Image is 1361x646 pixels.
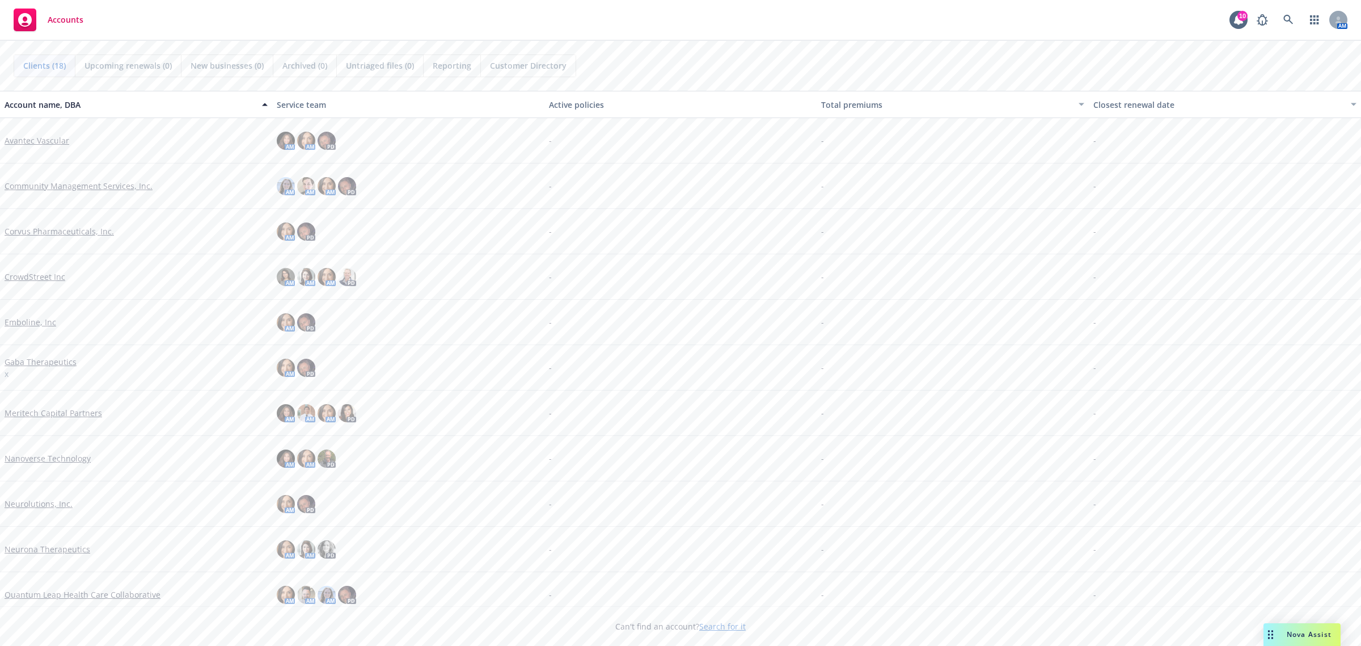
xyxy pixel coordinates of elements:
[549,271,552,283] span: -
[1263,623,1278,646] div: Drag to move
[821,180,824,192] span: -
[821,452,824,464] span: -
[549,543,552,555] span: -
[297,177,315,195] img: photo
[5,180,153,192] a: Community Management Services, Inc.
[5,589,160,601] a: Quantum Leap Health Care Collaborative
[277,99,540,111] div: Service team
[1093,135,1096,146] span: -
[5,543,90,555] a: Neurona Therapeutics
[297,313,315,332] img: photo
[338,177,356,195] img: photo
[318,586,336,604] img: photo
[821,407,824,419] span: -
[1093,225,1096,237] span: -
[277,450,295,468] img: photo
[318,450,336,468] img: photo
[272,91,544,118] button: Service team
[549,180,552,192] span: -
[549,452,552,464] span: -
[277,132,295,150] img: photo
[699,621,746,632] a: Search for it
[191,60,264,72] span: New businesses (0)
[1263,623,1341,646] button: Nova Assist
[549,498,552,510] span: -
[490,60,567,72] span: Customer Directory
[821,271,824,283] span: -
[1089,91,1361,118] button: Closest renewal date
[821,589,824,601] span: -
[5,498,73,510] a: Neurolutions, Inc.
[549,407,552,419] span: -
[277,495,295,513] img: photo
[338,586,356,604] img: photo
[277,404,295,422] img: photo
[277,268,295,286] img: photo
[1251,9,1274,31] a: Report a Bug
[821,225,824,237] span: -
[5,452,91,464] a: Nanoverse Technology
[277,586,295,604] img: photo
[821,135,824,146] span: -
[297,223,315,241] img: photo
[277,313,295,332] img: photo
[1093,362,1096,374] span: -
[338,404,356,422] img: photo
[549,135,552,146] span: -
[5,135,69,146] a: Avantec Vascular
[297,359,315,377] img: photo
[277,177,295,195] img: photo
[817,91,1089,118] button: Total premiums
[549,362,552,374] span: -
[1093,316,1096,328] span: -
[1093,589,1096,601] span: -
[297,268,315,286] img: photo
[297,450,315,468] img: photo
[1303,9,1326,31] a: Switch app
[318,132,336,150] img: photo
[821,316,824,328] span: -
[549,99,812,111] div: Active policies
[615,620,746,632] span: Can't find an account?
[297,404,315,422] img: photo
[5,407,102,419] a: Meritech Capital Partners
[1093,543,1096,555] span: -
[821,362,824,374] span: -
[23,60,66,72] span: Clients (18)
[1093,407,1096,419] span: -
[5,271,65,283] a: CrowdStreet Inc
[297,132,315,150] img: photo
[1287,630,1332,639] span: Nova Assist
[1277,9,1300,31] a: Search
[549,589,552,601] span: -
[549,225,552,237] span: -
[318,268,336,286] img: photo
[549,316,552,328] span: -
[821,543,824,555] span: -
[277,359,295,377] img: photo
[5,316,56,328] a: Emboline, Inc
[1093,180,1096,192] span: -
[282,60,327,72] span: Archived (0)
[346,60,414,72] span: Untriaged files (0)
[1237,11,1248,21] div: 10
[1093,498,1096,510] span: -
[297,540,315,559] img: photo
[277,540,295,559] img: photo
[433,60,471,72] span: Reporting
[5,368,9,380] span: x
[1093,99,1344,111] div: Closest renewal date
[1093,271,1096,283] span: -
[821,99,1072,111] div: Total premiums
[5,356,77,368] a: Gaba Therapeutics
[48,15,83,24] span: Accounts
[318,404,336,422] img: photo
[821,498,824,510] span: -
[9,4,88,36] a: Accounts
[1093,452,1096,464] span: -
[297,586,315,604] img: photo
[277,223,295,241] img: photo
[318,540,336,559] img: photo
[5,99,255,111] div: Account name, DBA
[297,495,315,513] img: photo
